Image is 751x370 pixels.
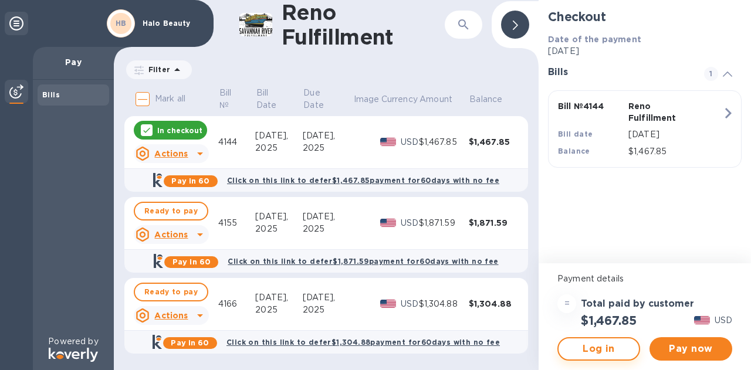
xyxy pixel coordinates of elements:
div: 2025 [303,304,353,316]
img: Logo [49,348,98,362]
b: Pay in 60 [171,338,209,347]
div: [DATE], [303,130,353,142]
b: Click on this link to defer $1,304.88 payment for 60 days with no fee [226,338,500,347]
div: $1,467.85 [469,136,519,148]
p: Bill Date [256,87,286,111]
span: Pay now [659,342,723,356]
div: 2025 [255,304,302,316]
div: [DATE], [255,211,302,223]
span: 1 [704,67,718,81]
div: 4155 [218,217,255,229]
p: USD [401,136,419,148]
u: Actions [154,230,188,239]
b: Balance [558,147,590,155]
img: USD [694,316,710,324]
button: Log in [557,337,640,361]
button: Bill №4144Reno FulfillmentBill date[DATE]Balance$1,467.85 [548,90,742,168]
b: Pay in 60 [171,176,209,185]
p: Reno Fulfillment [628,100,694,124]
p: Balance [469,93,502,106]
p: Mark all [155,93,185,105]
span: Bill № [219,87,255,111]
h3: Total paid by customer [581,298,694,310]
b: Bill date [558,130,593,138]
p: USD [715,314,732,327]
p: Filter [144,65,170,74]
button: Ready to pay [134,202,208,220]
img: USD [380,138,396,146]
span: Log in [568,342,630,356]
span: Amount [420,93,468,106]
b: Date of the payment [548,35,641,44]
p: Image [354,93,380,106]
div: [DATE], [255,130,302,142]
h3: Bills [548,67,690,78]
div: 2025 [303,223,353,235]
div: [DATE], [303,211,353,223]
div: [DATE], [255,291,302,304]
span: Balance [469,93,517,106]
u: Actions [154,149,188,158]
span: Due Date [303,87,351,111]
div: 2025 [255,223,302,235]
div: $1,304.88 [469,298,519,310]
p: Halo Beauty [143,19,201,28]
div: 2025 [303,142,353,154]
p: $1,467.85 [628,145,722,158]
span: Ready to pay [144,285,198,299]
div: $1,467.85 [419,136,469,148]
h2: Checkout [548,9,742,24]
b: HB [116,19,127,28]
button: Ready to pay [134,283,208,301]
span: Ready to pay [144,204,198,218]
p: USD [401,217,419,229]
div: 4144 [218,136,255,148]
p: Powered by [48,335,98,348]
div: $1,871.59 [419,217,469,229]
b: Bills [42,90,60,99]
div: 4166 [218,298,255,310]
p: Bill № 4144 [558,100,624,112]
p: Amount [420,93,452,106]
button: Pay now [649,337,732,361]
span: Bill Date [256,87,302,111]
p: Bill № [219,87,239,111]
div: = [557,294,576,313]
b: Pay in 60 [172,257,211,266]
img: USD [380,300,396,308]
p: Due Date [303,87,336,111]
div: [DATE], [303,291,353,304]
h2: $1,467.85 [581,313,636,328]
b: Click on this link to defer $1,871.59 payment for 60 days with no fee [228,257,498,266]
img: USD [380,219,396,227]
p: USD [401,298,419,310]
p: In checkout [157,125,202,135]
p: [DATE] [548,45,742,57]
div: 2025 [255,142,302,154]
div: $1,304.88 [419,298,469,310]
p: Payment details [557,273,732,285]
div: $1,871.59 [469,217,519,229]
b: Click on this link to defer $1,467.85 payment for 60 days with no fee [227,176,499,185]
p: Pay [42,56,104,68]
p: Currency [381,93,418,106]
p: [DATE] [628,128,722,141]
u: Actions [154,311,188,320]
